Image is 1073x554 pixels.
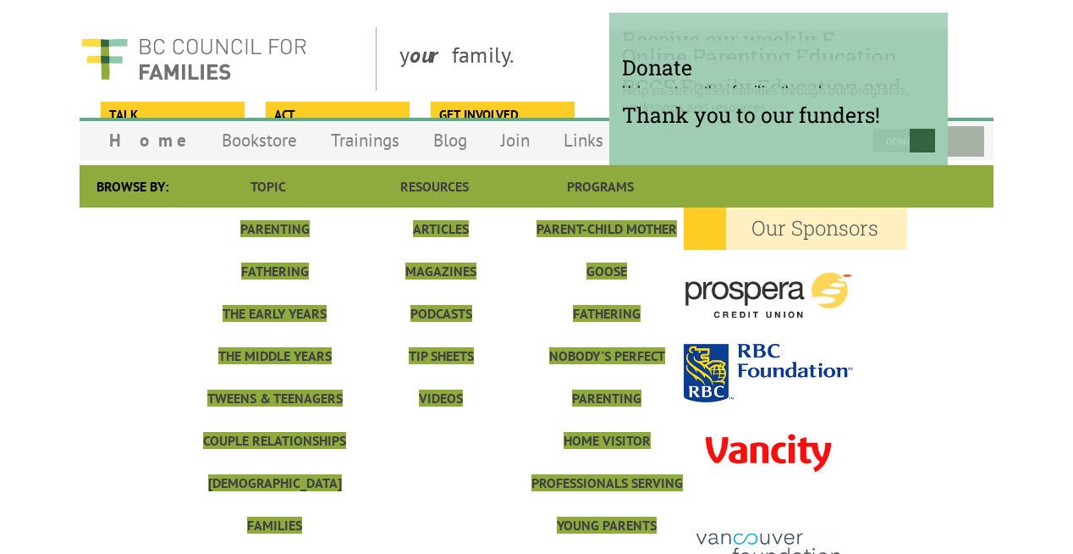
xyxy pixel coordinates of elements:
div: Browse By: [80,165,185,208]
a: Fathering [573,305,641,322]
a: Parent-Child Mother Goose [536,220,677,280]
a: Resources [400,178,469,195]
a: Home Visitor [564,432,651,449]
span: Talk [109,106,234,125]
a: [DEMOGRAPHIC_DATA] Families [208,474,342,534]
a: Tweens & Teenagers [207,390,343,407]
a: Programs [567,178,634,195]
a: Videos [419,390,463,407]
a: Magazines [405,263,476,280]
h2: Our Sponsors [684,208,907,250]
a: The Early Years [223,305,327,322]
a: Parenting [240,220,310,237]
span: Act [274,106,399,125]
div: y family. [386,27,761,91]
a: Bookstore [205,120,314,160]
a: Topic [250,178,286,195]
a: Professionals Serving Young Parents [531,474,683,534]
a: Tip Sheets [409,347,474,364]
a: Articles [413,220,469,237]
a: Fathering [241,263,309,280]
img: rbc.png [684,344,853,402]
a: Join [484,120,547,160]
img: vancity-3.png [684,406,853,501]
span: Receive our weekly E-Newsletter [622,25,935,81]
a: Links [547,120,620,160]
strong: our [410,41,452,69]
a: Trainings [314,120,416,160]
span: Get Involved [439,106,564,125]
a: Couple Relationships [203,432,346,449]
img: BC Council for FAMILIES [80,27,308,91]
a: Home [92,120,205,160]
a: Get Involved Make change happen [431,102,572,125]
span: Thank you to our funders! [622,101,935,129]
a: The Middle Years [218,347,332,364]
a: Talk Share your story [101,102,242,125]
a: Podcasts [410,305,472,322]
a: Blog [416,120,484,160]
a: Nobody's Perfect Parenting [549,347,665,407]
img: prospera-4.png [684,250,853,341]
a: Act Take a survey [266,102,407,125]
span: Donate [622,53,935,81]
